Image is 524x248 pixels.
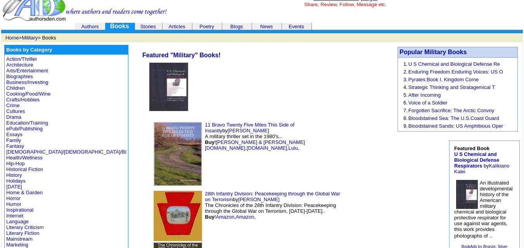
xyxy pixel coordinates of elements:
font: 1. [403,61,408,67]
a: 28th Infantry Division: Peacekeeping through the Global War on Terrorism [205,191,340,202]
a: Books [110,23,129,29]
a: ePub/Publishing [6,126,43,132]
a: Language [6,219,29,224]
a: History [6,172,22,178]
a: Cultures [6,108,25,114]
img: shim.gif [386,156,388,158]
a: Featured "Military" Books [142,52,219,58]
b: Featured Book [454,145,499,169]
font: by A military thriller set in the 1980's... ! , , , [205,128,305,151]
a: Crime [6,103,20,108]
a: Bloodstained Sands: US Amphibious Oper [408,123,503,129]
a: Military [22,35,38,41]
font: 4. [403,84,408,90]
a: U S Chemical and Biological Defense Respirators [454,151,499,169]
a: Arts/Entertainment [6,68,48,74]
b: Buy [205,214,214,220]
a: Essays [6,132,22,137]
a: Family [6,137,21,143]
font: 2. [403,69,408,75]
img: cleardot.gif [522,31,522,32]
a: Fantasy [6,143,24,149]
img: shim.gif [386,229,388,231]
a: Articles [169,24,185,29]
img: 20496.JPG [154,122,202,186]
img: cleardot.gif [163,26,163,27]
b: Buy [205,139,214,145]
a: Kalikiano Kalei [454,163,509,174]
a: 11 Bravo Twenty Five Miles This Side of Insanity [205,122,294,133]
a: Popular Military Books [399,49,467,55]
img: cleardot.gif [75,26,76,27]
a: Forgotten Sacrifice: The Arctic Convoy [408,108,495,113]
font: An illustrated developmental history of the American military chemical and biological protective ... [454,180,513,239]
a: Biographies [6,74,33,79]
a: [DOMAIN_NAME] [247,145,287,151]
a: Marketing [6,242,28,248]
img: cleardot.gif [222,26,223,27]
a: Historical Fiction [6,166,43,172]
img: 24041.jpg [149,63,188,111]
a: Education/Training [6,120,48,126]
a: Poetry [199,24,214,29]
a: Home [5,35,19,41]
a: [DATE] [6,184,22,190]
font: 7. [403,108,408,113]
b: Books by Category [6,47,52,53]
img: shim.gif [348,131,379,177]
font: 8. [403,115,408,121]
font: by The Chronicles of the 28th Infantry Division: Peacekeeping through the Global War on Terrorism... [205,197,336,220]
font: 9. [403,123,408,129]
a: Health/Wellness [6,155,43,161]
a: Literary Fiction [6,230,39,236]
a: Lulu [289,145,298,151]
a: Hip-Hop [6,161,25,166]
a: Crafts/Hobbies [6,97,40,103]
b: ! [142,52,221,58]
a: Internet [6,213,23,219]
a: Strategic Thinking and Stratagemical T [408,84,495,90]
a: Drama [6,114,21,120]
a: Architecture [6,62,33,68]
font: 3. [403,77,408,82]
a: Amazon [216,214,235,220]
a: Humor [6,201,21,207]
a: U S Chemical and Biological Defense Re [408,61,500,67]
img: 24041.jpg [456,180,478,209]
a: Business/Investing [6,79,48,85]
a: Horror [6,195,21,201]
a: [PERSON_NAME] [228,128,269,133]
a: Inspirational [6,207,33,213]
a: Cooking/Food/Wine [6,91,50,97]
a: Stories [140,24,156,29]
img: cleardot.gif [192,26,193,27]
a: Literary Criticism [6,224,44,230]
a: After Incoming [408,92,441,98]
img: cleardot.gif [282,26,282,27]
a: [PERSON_NAME] [238,197,280,202]
a: Enduring Freedom Enduring Voices: US O [408,69,503,75]
a: Pyrates:Book I, Kingdom Come [408,77,479,82]
a: Authors [81,24,99,29]
a: News [260,24,273,29]
a: Action/Thriller [6,56,37,62]
a: [DEMOGRAPHIC_DATA]/[DEMOGRAPHIC_DATA]/Bi [6,149,126,155]
font: Share, Review, Follow, Message etc. [304,2,386,7]
img: cleardot.gif [311,26,312,27]
a: Home & Garden [6,190,43,195]
font: 6. [403,100,408,106]
a: Mainstream [6,236,33,242]
a: Bloodstained Sea: The U.S.Coast Guard [408,115,499,121]
font: > > Books [5,35,56,41]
